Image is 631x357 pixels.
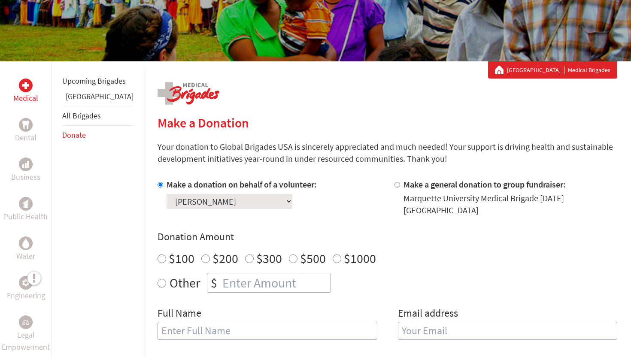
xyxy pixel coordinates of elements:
label: Other [170,273,200,293]
div: Medical Brigades [495,66,610,74]
a: DentalDental [15,118,36,144]
li: Panama [62,91,133,106]
p: Your donation to Global Brigades USA is sincerely appreciated and much needed! Your support is dr... [158,141,617,165]
label: $100 [169,250,194,266]
a: Donate [62,130,86,140]
a: [GEOGRAPHIC_DATA] [507,66,564,74]
div: Dental [19,118,33,132]
div: Public Health [19,197,33,211]
p: Medical [13,92,38,104]
li: Donate [62,126,133,145]
div: $ [207,273,221,292]
input: Enter Amount [221,273,331,292]
a: BusinessBusiness [11,157,40,183]
img: Legal Empowerment [22,320,29,325]
p: Legal Empowerment [2,329,50,353]
label: Email address [398,306,458,322]
h4: Donation Amount [158,230,617,244]
div: Legal Empowerment [19,315,33,329]
img: Engineering [22,279,29,286]
img: Dental [22,121,29,129]
p: Engineering [7,290,45,302]
img: Business [22,161,29,168]
label: Full Name [158,306,201,322]
label: $300 [256,250,282,266]
a: WaterWater [16,236,35,262]
a: [GEOGRAPHIC_DATA] [66,91,133,101]
img: Medical [22,82,29,89]
h2: Make a Donation [158,115,617,130]
div: Marquette University Medical Brigade [DATE] [GEOGRAPHIC_DATA] [403,192,618,216]
input: Enter Full Name [158,322,377,340]
li: All Brigades [62,106,133,126]
label: Make a general donation to group fundraiser: [403,179,566,190]
div: Engineering [19,276,33,290]
input: Your Email [398,322,618,340]
img: Water [22,238,29,248]
p: Dental [15,132,36,144]
a: MedicalMedical [13,79,38,104]
img: Public Health [22,200,29,208]
a: EngineeringEngineering [7,276,45,302]
li: Upcoming Brigades [62,72,133,91]
label: $1000 [344,250,376,266]
a: Legal EmpowermentLegal Empowerment [2,315,50,353]
a: Upcoming Brigades [62,76,126,86]
p: Business [11,171,40,183]
p: Public Health [4,211,48,223]
div: Business [19,157,33,171]
a: Public HealthPublic Health [4,197,48,223]
div: Water [19,236,33,250]
a: All Brigades [62,111,101,121]
img: logo-medical.png [158,82,219,105]
p: Water [16,250,35,262]
div: Medical [19,79,33,92]
label: $500 [300,250,326,266]
label: Make a donation on behalf of a volunteer: [167,179,317,190]
label: $200 [212,250,238,266]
